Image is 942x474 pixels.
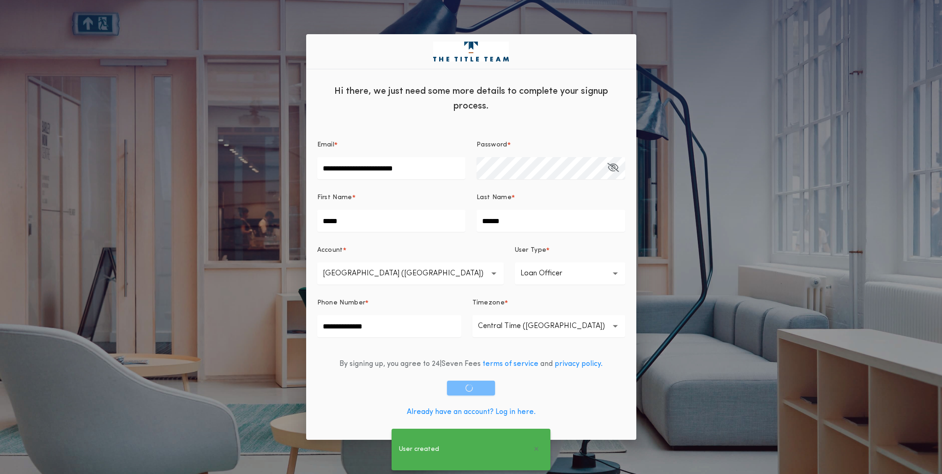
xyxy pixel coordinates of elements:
[317,315,461,337] input: Phone Number*
[477,193,512,202] p: Last Name
[520,268,577,279] p: Loan Officer
[407,408,536,416] a: Already have an account? Log in here.
[515,246,547,255] p: User Type
[515,262,625,285] button: Loan Officer
[317,193,352,202] p: First Name
[555,360,603,368] a: privacy policy.
[306,77,636,118] div: Hi there, we just need some more details to complete your signup process.
[607,157,619,179] button: Password*
[483,360,538,368] a: terms of service
[399,444,439,455] span: User created
[472,298,505,308] p: Timezone
[477,140,507,150] p: Password
[317,157,466,179] input: Email*
[477,210,625,232] input: Last Name*
[339,359,603,370] div: By signing up, you agree to 24|Seven Fees and
[472,315,625,337] button: Central Time ([GEOGRAPHIC_DATA])
[323,268,498,279] p: [GEOGRAPHIC_DATA] ([GEOGRAPHIC_DATA])
[478,321,620,332] p: Central Time ([GEOGRAPHIC_DATA])
[317,298,366,308] p: Phone Number
[317,262,504,285] button: [GEOGRAPHIC_DATA] ([GEOGRAPHIC_DATA])
[317,210,466,232] input: First Name*
[317,140,335,150] p: Email
[433,42,509,62] img: logo
[317,246,343,255] p: Account
[477,157,625,179] input: Password*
